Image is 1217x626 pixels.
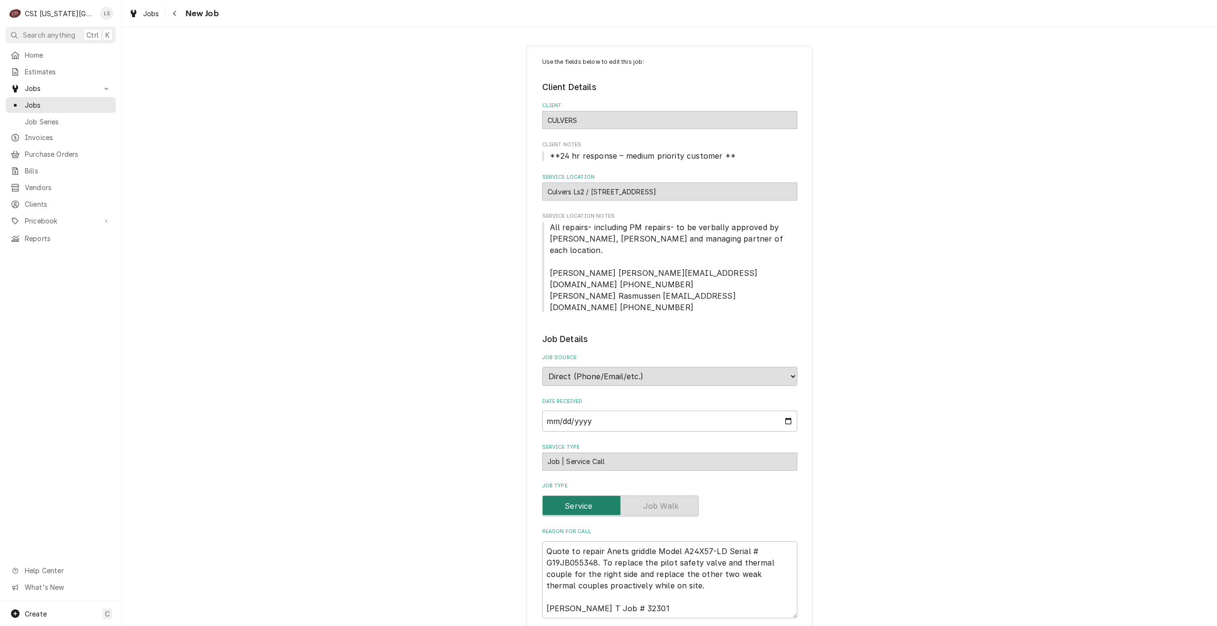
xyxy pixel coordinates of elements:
[25,9,95,19] div: CSI [US_STATE][GEOGRAPHIC_DATA]
[542,333,797,345] legend: Job Details
[100,7,113,20] div: Lindy Springer's Avatar
[143,9,159,19] span: Jobs
[25,610,47,618] span: Create
[542,453,797,471] div: Job | Service Call
[542,212,797,313] div: Service Location Notes
[25,233,111,243] span: Reports
[542,398,797,405] label: Date Received
[6,146,116,162] a: Purchase Orders
[542,528,797,618] div: Reason For Call
[105,30,110,40] span: K
[167,6,183,21] button: Navigate back
[542,398,797,432] div: Date Received
[6,27,116,43] button: Search anythingCtrlK
[6,130,116,145] a: Invoices
[542,222,797,313] span: Service Location Notes
[25,117,111,127] span: Job Series
[183,7,219,20] span: New Job
[542,482,797,490] label: Job Type
[9,7,22,20] div: CSI Kansas City's Avatar
[6,163,116,179] a: Bills
[6,231,116,246] a: Reports
[6,114,116,130] a: Job Series
[542,182,797,201] div: Culvers Ls2 / 1275 Southeast Oldham Parkway, Lees Summit, MO 64063
[25,50,111,60] span: Home
[542,150,797,162] span: Client Notes
[25,166,111,176] span: Bills
[542,495,797,516] div: Service
[542,81,797,93] legend: Client Details
[125,6,163,21] a: Jobs
[25,565,110,576] span: Help Center
[542,541,797,618] textarea: Quote to repair Anets griddle Model A24X57-LD Serial # G19JB055348. To replace the pilot safety v...
[542,528,797,535] label: Reason For Call
[542,354,797,362] label: Job Source
[6,579,116,595] a: Go to What's New
[542,173,797,201] div: Service Location
[25,182,111,192] span: Vendors
[542,102,797,129] div: Client
[9,7,22,20] div: C
[25,67,111,77] span: Estimates
[25,100,111,110] span: Jobs
[6,180,116,195] a: Vendors
[6,213,116,229] a: Go to Pricebook
[542,58,797,66] p: Use the fields below to edit this job:
[542,411,797,432] input: yyyy-mm-dd
[542,444,797,471] div: Service Type
[25,149,111,159] span: Purchase Orders
[25,216,97,226] span: Pricebook
[542,102,797,110] label: Client
[6,563,116,578] a: Go to Help Center
[542,173,797,181] label: Service Location
[542,111,797,129] div: CULVERS
[6,196,116,212] a: Clients
[6,97,116,113] a: Jobs
[25,582,110,592] span: What's New
[550,151,736,161] span: **24 hr response – medium priority customer **
[6,81,116,96] a: Go to Jobs
[542,444,797,451] label: Service Type
[542,354,797,386] div: Job Source
[6,47,116,63] a: Home
[25,83,97,93] span: Jobs
[25,199,111,209] span: Clients
[550,222,786,312] span: All repairs- including PM repairs- to be verbally approved by [PERSON_NAME], [PERSON_NAME] and ma...
[542,482,797,516] div: Job Type
[542,141,797,162] div: Client Notes
[542,212,797,220] span: Service Location Notes
[100,7,113,20] div: LS
[105,609,110,619] span: C
[86,30,99,40] span: Ctrl
[542,141,797,149] span: Client Notes
[25,132,111,142] span: Invoices
[23,30,75,40] span: Search anything
[6,64,116,80] a: Estimates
